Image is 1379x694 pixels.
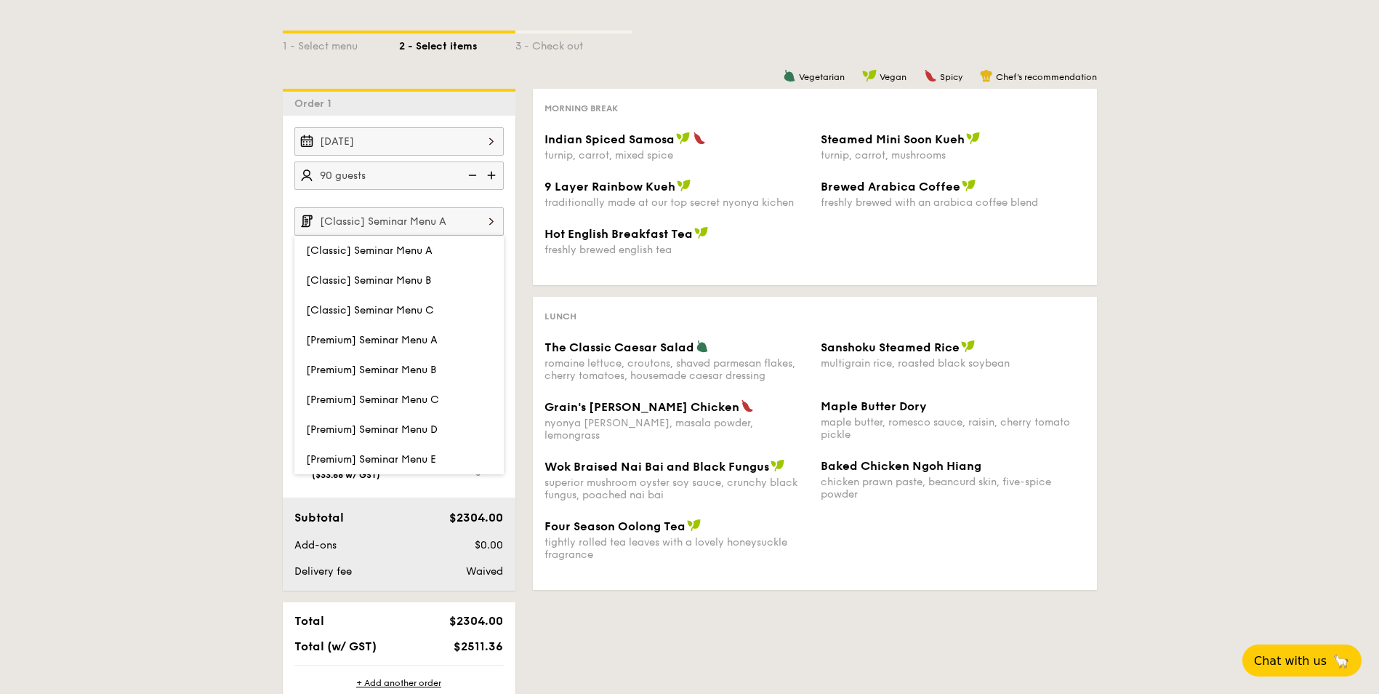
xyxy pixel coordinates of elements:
img: icon-spicy.37a8142b.svg [741,399,754,412]
span: Chat with us [1254,654,1327,668]
span: Wok Braised Nai Bai and Black Fungus [544,460,769,474]
span: Spicy [940,72,962,82]
span: Vegan [880,72,906,82]
span: Order 1 [294,97,337,110]
div: nyonya [PERSON_NAME], masala powder, lemongrass [544,417,809,442]
span: [Classic] Seminar Menu B [306,274,431,287]
input: Number of guests [294,161,504,190]
div: freshly brewed with an arabica coffee blend [821,196,1085,209]
button: Chat with us🦙 [1242,645,1362,677]
span: Delivery fee [294,565,352,578]
span: $0.00 [475,539,503,551]
div: freshly brewed english tea [544,244,809,256]
span: $2511.36 [454,639,503,653]
span: $2304.00 [449,614,503,628]
div: maple butter, romesco sauce, raisin, cherry tomato pickle [821,416,1085,441]
img: icon-vegan.f8ff3823.svg [676,132,691,145]
span: Morning break [544,103,618,113]
img: icon-vegetarian.fe4039eb.svg [696,340,709,353]
div: 2 - Select items [399,33,515,54]
div: romaine lettuce, croutons, shaved parmesan flakes, cherry tomatoes, housemade caesar dressing [544,357,809,382]
span: [Premium] Seminar Menu D [306,423,438,436]
span: [Premium] Seminar Menu A [306,334,438,346]
img: icon-vegan.f8ff3823.svg [687,519,701,532]
span: Baked Chicken Ngoh Hiang [821,459,981,473]
span: Brewed Arabica Coffee [821,180,960,194]
div: 3 - Check out [515,33,632,54]
span: [Classic] Seminar Menu C [306,304,434,316]
span: Chef's recommendation [996,72,1097,82]
span: Four Season Oolong Tea [544,519,686,533]
img: icon-vegan.f8ff3823.svg [862,69,877,82]
span: The Classic Caesar Salad [544,340,694,354]
div: traditionally made at our top secret nyonya kichen [544,196,809,209]
span: Hot English Breakfast Tea [544,227,693,241]
span: Add-ons [294,539,337,551]
img: icon-vegan.f8ff3823.svg [677,179,691,192]
span: Total (w/ GST) [294,639,377,653]
img: icon-reduce.1d2dbef1.svg [460,161,482,189]
span: [Classic] Seminar Menu A [306,244,433,257]
div: multigrain rice, roasted black soybean [821,357,1085,370]
input: Event date [294,127,504,156]
span: 🦙 [1332,653,1350,669]
span: [Premium] Seminar Menu B [306,364,436,376]
div: tightly rolled tea leaves with a lovely honeysuckle fragrance [544,536,809,561]
span: Total [294,614,324,628]
img: icon-add.58712e84.svg [482,161,504,189]
span: Steamed Mini Soon Kueh [821,132,965,146]
div: turnip, carrot, mixed spice [544,149,809,161]
span: [Premium] Seminar Menu E [306,453,436,466]
div: 1 - Select menu [283,33,399,54]
span: Maple Butter Dory [821,399,927,413]
img: icon-vegan.f8ff3823.svg [962,179,976,192]
img: icon-vegan.f8ff3823.svg [771,459,785,472]
span: Lunch [544,311,576,322]
span: Vegetarian [799,72,845,82]
img: icon-vegan.f8ff3823.svg [966,132,981,145]
div: chicken prawn paste, beancurd skin, five-spice powder [821,476,1085,500]
span: 9 Layer Rainbow Kueh [544,180,675,194]
img: icon-vegetarian.fe4039eb.svg [783,69,796,82]
span: [Premium] Seminar Menu C [306,394,439,406]
img: icon-spicy.37a8142b.svg [693,132,706,145]
img: icon-chevron-right.3c0dfbd6.svg [479,207,504,235]
span: Grain's [PERSON_NAME] Chicken [544,400,739,414]
span: Sanshoku Steamed Rice [821,340,960,354]
span: $2304.00 [449,511,503,525]
span: Waived [466,565,503,578]
div: superior mushroom oyster soy sauce, crunchy black fungus, poached nai bai [544,476,809,501]
span: Subtotal [294,511,344,525]
div: + Add another order [294,677,504,689]
div: turnip, carrot, mushrooms [821,149,1085,161]
img: icon-vegan.f8ff3823.svg [961,340,976,353]
img: icon-spicy.37a8142b.svg [924,69,937,82]
span: ($33.68 w/ GST) [312,470,380,480]
img: icon-chef-hat.a58ddaea.svg [980,69,993,82]
span: Indian Spiced Samosa [544,132,675,146]
img: icon-vegan.f8ff3823.svg [694,226,709,239]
